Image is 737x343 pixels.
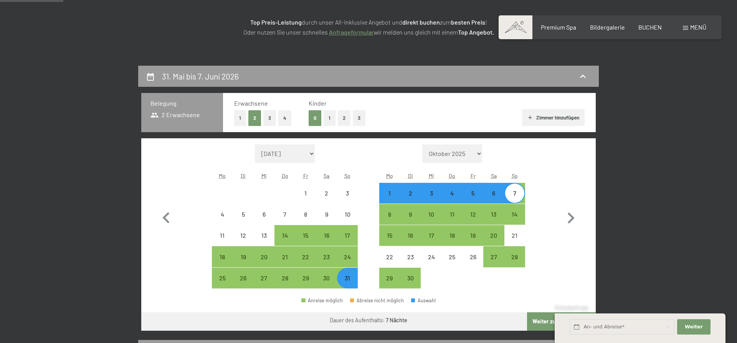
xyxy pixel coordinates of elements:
[317,275,336,294] div: 30
[483,183,504,204] div: Anreise möglich
[212,225,233,246] div: Anreise nicht möglich
[316,183,337,204] div: Sat May 02 2026
[337,246,358,267] div: Anreise möglich
[316,246,337,267] div: Sat May 23 2026
[254,204,274,225] div: Anreise nicht möglich
[421,204,441,225] div: Anreise möglich
[330,316,407,324] div: Dauer des Aufenthalts:
[162,71,239,81] h2: 31. Mai bis 7. Juni 2026
[316,268,337,288] div: Anreise möglich
[677,319,710,335] button: Weiter
[301,298,343,303] div: Anreise möglich
[380,190,399,209] div: 1
[504,204,525,225] div: Sun Jun 14 2026
[527,312,596,331] button: Weiter zu „Zimmer“
[471,172,476,179] abbr: Freitag
[309,110,321,126] button: 0
[443,254,462,273] div: 25
[379,183,400,204] div: Mon Jun 01 2026
[150,111,200,119] span: 2 Erwachsene
[379,246,400,267] div: Anreise nicht möglich
[421,190,441,209] div: 3
[512,172,518,179] abbr: Sonntag
[484,211,503,230] div: 13
[254,268,274,288] div: Anreise möglich
[212,246,233,267] div: Anreise möglich
[274,246,295,267] div: Anreise möglich
[344,172,350,179] abbr: Sonntag
[411,298,436,303] div: Auswahl
[233,211,253,230] div: 5
[421,204,441,225] div: Wed Jun 10 2026
[421,246,441,267] div: Wed Jun 24 2026
[337,246,358,267] div: Sun May 24 2026
[421,246,441,267] div: Anreise nicht möglich
[316,246,337,267] div: Anreise möglich
[541,23,576,31] span: Premium Spa
[254,246,274,267] div: Anreise möglich
[296,211,315,230] div: 8
[442,225,463,246] div: Anreise möglich
[324,110,335,126] button: 1
[463,225,483,246] div: Anreise möglich
[254,275,274,294] div: 27
[442,183,463,204] div: Thu Jun 04 2026
[560,144,582,289] button: Nächster Monat
[274,204,295,225] div: Thu May 07 2026
[638,23,662,31] span: BUCHEN
[254,225,274,246] div: Wed May 13 2026
[429,172,434,179] abbr: Mittwoch
[505,211,524,230] div: 14
[350,298,404,303] div: Abreise nicht möglich
[316,204,337,225] div: Anreise nicht möglich
[233,246,253,267] div: Tue May 19 2026
[505,232,524,252] div: 21
[316,204,337,225] div: Sat May 09 2026
[451,18,485,26] strong: besten Preis
[463,232,483,252] div: 19
[274,204,295,225] div: Anreise nicht möglich
[274,268,295,288] div: Thu May 28 2026
[212,268,233,288] div: Anreise möglich
[400,204,421,225] div: Tue Jun 09 2026
[317,211,336,230] div: 9
[483,183,504,204] div: Sat Jun 06 2026
[275,275,294,294] div: 28
[401,275,420,294] div: 30
[443,190,462,209] div: 4
[282,172,288,179] abbr: Donnerstag
[337,225,358,246] div: Anreise möglich
[483,246,504,267] div: Anreise möglich
[337,204,358,225] div: Sun May 10 2026
[177,17,560,37] p: durch unser All-inklusive Angebot und zum ! Oder nutzen Sie unser schnelles wir melden uns gleich...
[421,211,441,230] div: 10
[303,172,308,179] abbr: Freitag
[504,225,525,246] div: Anreise nicht möglich
[316,183,337,204] div: Anreise nicht möglich
[442,204,463,225] div: Thu Jun 11 2026
[338,110,350,126] button: 2
[254,254,274,273] div: 20
[317,254,336,273] div: 23
[483,246,504,267] div: Sat Jun 27 2026
[275,254,294,273] div: 21
[402,18,440,26] strong: direkt buchen
[275,211,294,230] div: 7
[463,246,483,267] div: Anreise nicht möglich
[484,254,503,273] div: 27
[379,204,400,225] div: Anreise möglich
[504,204,525,225] div: Anreise möglich
[295,268,316,288] div: Anreise möglich
[421,225,441,246] div: Wed Jun 17 2026
[254,211,274,230] div: 6
[234,110,246,126] button: 1
[241,172,246,179] abbr: Dienstag
[233,232,253,252] div: 12
[295,225,316,246] div: Fri May 15 2026
[295,225,316,246] div: Anreise möglich
[408,172,413,179] abbr: Dienstag
[233,225,253,246] div: Anreise nicht möglich
[463,204,483,225] div: Fri Jun 12 2026
[213,275,232,294] div: 25
[421,183,441,204] div: Wed Jun 03 2026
